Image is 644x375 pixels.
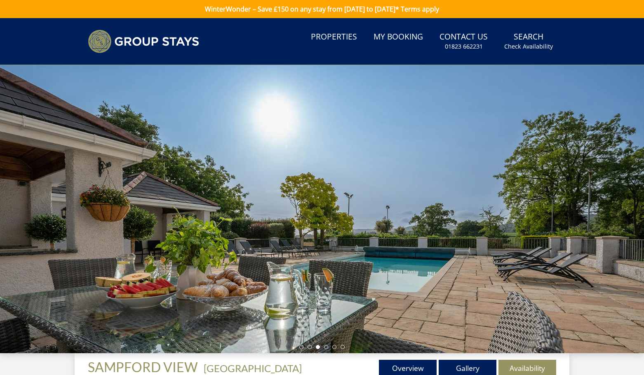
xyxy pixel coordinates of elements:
a: SAMPFORD VIEW [88,359,200,375]
a: Properties [308,28,360,47]
small: 01823 662231 [445,42,483,51]
span: - [200,362,302,374]
img: Group Stays [88,30,199,53]
small: Check Availability [504,42,553,51]
span: SAMPFORD VIEW [88,359,198,375]
a: My Booking [370,28,426,47]
a: [GEOGRAPHIC_DATA] [204,362,302,374]
a: Contact Us01823 662231 [436,28,491,55]
a: SearchCheck Availability [501,28,556,55]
